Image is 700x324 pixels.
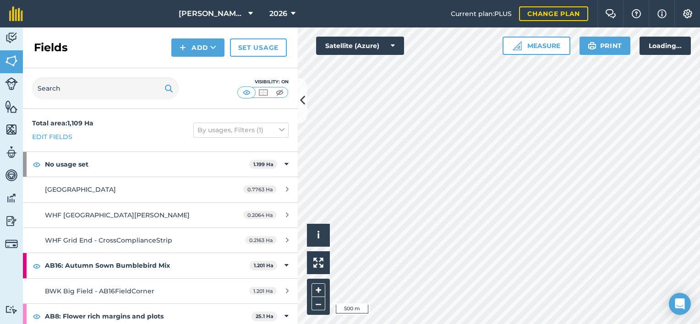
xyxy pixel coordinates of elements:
span: WHF Grid End - CrossComplianceStrip [45,236,172,244]
img: Four arrows, one pointing top left, one top right, one bottom right and the last bottom left [313,258,323,268]
img: svg+xml;base64,PHN2ZyB4bWxucz0iaHR0cDovL3d3dy53My5vcmcvMjAwMC9zdmciIHdpZHRoPSIxOCIgaGVpZ2h0PSIyNC... [33,311,41,322]
strong: 25.1 Ha [256,313,273,319]
a: Edit fields [32,132,72,142]
img: svg+xml;base64,PHN2ZyB4bWxucz0iaHR0cDovL3d3dy53My5vcmcvMjAwMC9zdmciIHdpZHRoPSIxOCIgaGVpZ2h0PSIyNC... [33,159,41,170]
strong: No usage set [45,152,249,177]
span: WHF [GEOGRAPHIC_DATA][PERSON_NAME] [45,211,190,219]
span: 0.2064 Ha [243,211,277,219]
a: WHF Grid End - CrossComplianceStrip0.2163 Ha [23,228,298,253]
img: A cog icon [682,9,693,18]
a: WHF [GEOGRAPHIC_DATA][PERSON_NAME]0.2064 Ha [23,203,298,227]
strong: Total area : 1,109 Ha [32,119,93,127]
img: svg+xml;base64,PD94bWwgdmVyc2lvbj0iMS4wIiBlbmNvZGluZz0idXRmLTgiPz4KPCEtLSBHZW5lcmF0b3I6IEFkb2JlIE... [5,214,18,228]
img: svg+xml;base64,PD94bWwgdmVyc2lvbj0iMS4wIiBlbmNvZGluZz0idXRmLTgiPz4KPCEtLSBHZW5lcmF0b3I6IEFkb2JlIE... [5,31,18,45]
img: svg+xml;base64,PHN2ZyB4bWxucz0iaHR0cDovL3d3dy53My5vcmcvMjAwMC9zdmciIHdpZHRoPSI1MCIgaGVpZ2h0PSI0MC... [241,88,252,97]
img: svg+xml;base64,PHN2ZyB4bWxucz0iaHR0cDovL3d3dy53My5vcmcvMjAwMC9zdmciIHdpZHRoPSI1MCIgaGVpZ2h0PSI0MC... [257,88,269,97]
div: Visibility: On [237,78,289,86]
button: Add [171,38,224,57]
a: BWK Big Field - AB16FieldCorner1.201 Ha [23,279,298,303]
img: svg+xml;base64,PHN2ZyB4bWxucz0iaHR0cDovL3d3dy53My5vcmcvMjAwMC9zdmciIHdpZHRoPSIxOSIgaGVpZ2h0PSIyNC... [164,83,173,94]
img: svg+xml;base64,PHN2ZyB4bWxucz0iaHR0cDovL3d3dy53My5vcmcvMjAwMC9zdmciIHdpZHRoPSIxNCIgaGVpZ2h0PSIyNC... [180,42,186,53]
div: No usage set1.199 Ha [23,152,298,177]
span: 0.2163 Ha [245,236,277,244]
span: 0.7763 Ha [243,185,277,193]
strong: 1.199 Ha [253,161,273,167]
button: – [312,297,325,310]
span: 1.201 Ha [249,287,277,295]
img: svg+xml;base64,PD94bWwgdmVyc2lvbj0iMS4wIiBlbmNvZGluZz0idXRmLTgiPz4KPCEtLSBHZW5lcmF0b3I6IEFkb2JlIE... [5,238,18,250]
button: By usages, Filters (1) [193,123,289,137]
img: svg+xml;base64,PHN2ZyB4bWxucz0iaHR0cDovL3d3dy53My5vcmcvMjAwMC9zdmciIHdpZHRoPSI1NiIgaGVpZ2h0PSI2MC... [5,100,18,113]
button: i [307,224,330,247]
img: svg+xml;base64,PHN2ZyB4bWxucz0iaHR0cDovL3d3dy53My5vcmcvMjAwMC9zdmciIHdpZHRoPSI1MCIgaGVpZ2h0PSI0MC... [274,88,285,97]
span: [PERSON_NAME] Hayleys Partnership [179,8,245,19]
img: fieldmargin Logo [9,6,23,21]
button: Measure [503,37,570,55]
strong: AB16: Autumn Sown Bumblebird Mix [45,253,250,278]
button: + [312,283,325,297]
button: Print [580,37,631,55]
div: Loading... [640,37,691,55]
a: Set usage [230,38,287,57]
img: svg+xml;base64,PD94bWwgdmVyc2lvbj0iMS4wIiBlbmNvZGluZz0idXRmLTgiPz4KPCEtLSBHZW5lcmF0b3I6IEFkb2JlIE... [5,77,18,90]
div: Open Intercom Messenger [669,293,691,315]
a: [GEOGRAPHIC_DATA]0.7763 Ha [23,177,298,202]
span: i [317,229,320,241]
img: Ruler icon [513,41,522,50]
img: svg+xml;base64,PD94bWwgdmVyc2lvbj0iMS4wIiBlbmNvZGluZz0idXRmLTgiPz4KPCEtLSBHZW5lcmF0b3I6IEFkb2JlIE... [5,191,18,205]
span: [GEOGRAPHIC_DATA] [45,185,116,194]
div: AB16: Autumn Sown Bumblebird Mix1.201 Ha [23,253,298,278]
img: Two speech bubbles overlapping with the left bubble in the forefront [605,9,616,18]
button: Satellite (Azure) [316,37,404,55]
img: svg+xml;base64,PHN2ZyB4bWxucz0iaHR0cDovL3d3dy53My5vcmcvMjAwMC9zdmciIHdpZHRoPSIxNyIgaGVpZ2h0PSIxNy... [657,8,667,19]
a: Change plan [519,6,588,21]
span: BWK Big Field - AB16FieldCorner [45,287,154,295]
img: svg+xml;base64,PHN2ZyB4bWxucz0iaHR0cDovL3d3dy53My5vcmcvMjAwMC9zdmciIHdpZHRoPSIxOSIgaGVpZ2h0PSIyNC... [588,40,596,51]
img: svg+xml;base64,PD94bWwgdmVyc2lvbj0iMS4wIiBlbmNvZGluZz0idXRmLTgiPz4KPCEtLSBHZW5lcmF0b3I6IEFkb2JlIE... [5,146,18,159]
h2: Fields [34,40,68,55]
input: Search [32,77,179,99]
strong: 1.201 Ha [254,262,273,269]
img: A question mark icon [631,9,642,18]
img: svg+xml;base64,PD94bWwgdmVyc2lvbj0iMS4wIiBlbmNvZGluZz0idXRmLTgiPz4KPCEtLSBHZW5lcmF0b3I6IEFkb2JlIE... [5,168,18,182]
img: svg+xml;base64,PD94bWwgdmVyc2lvbj0iMS4wIiBlbmNvZGluZz0idXRmLTgiPz4KPCEtLSBHZW5lcmF0b3I6IEFkb2JlIE... [5,305,18,314]
img: svg+xml;base64,PHN2ZyB4bWxucz0iaHR0cDovL3d3dy53My5vcmcvMjAwMC9zdmciIHdpZHRoPSIxOCIgaGVpZ2h0PSIyNC... [33,260,41,271]
span: 2026 [269,8,287,19]
span: Current plan : PLUS [451,9,512,19]
img: svg+xml;base64,PHN2ZyB4bWxucz0iaHR0cDovL3d3dy53My5vcmcvMjAwMC9zdmciIHdpZHRoPSI1NiIgaGVpZ2h0PSI2MC... [5,54,18,68]
img: svg+xml;base64,PHN2ZyB4bWxucz0iaHR0cDovL3d3dy53My5vcmcvMjAwMC9zdmciIHdpZHRoPSI1NiIgaGVpZ2h0PSI2MC... [5,123,18,136]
